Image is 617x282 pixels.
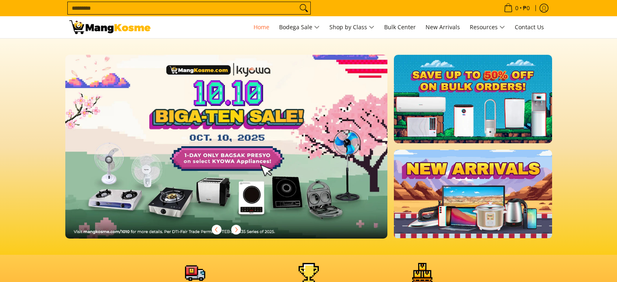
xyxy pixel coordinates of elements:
[470,22,505,32] span: Resources
[514,5,520,11] span: 0
[421,16,464,38] a: New Arrivals
[249,16,273,38] a: Home
[159,16,548,38] nav: Main Menu
[384,23,416,31] span: Bulk Center
[279,22,320,32] span: Bodega Sale
[208,221,226,239] button: Previous
[329,22,374,32] span: Shop by Class
[254,23,269,31] span: Home
[426,23,460,31] span: New Arrivals
[69,20,150,34] img: Mang Kosme: Your Home Appliances Warehouse Sale Partner!
[511,16,548,38] a: Contact Us
[380,16,420,38] a: Bulk Center
[325,16,378,38] a: Shop by Class
[65,55,414,252] a: More
[297,2,310,14] button: Search
[275,16,324,38] a: Bodega Sale
[515,23,544,31] span: Contact Us
[227,221,245,239] button: Next
[522,5,531,11] span: ₱0
[501,4,532,13] span: •
[466,16,509,38] a: Resources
